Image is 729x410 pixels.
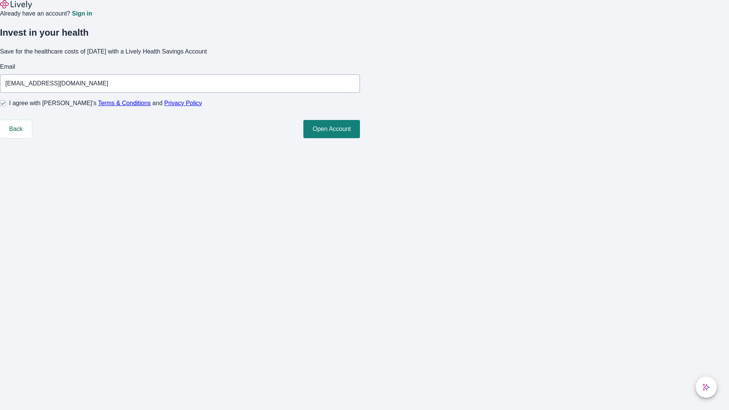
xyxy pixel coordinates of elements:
button: Open Account [303,120,360,138]
button: chat [696,377,717,398]
svg: Lively AI Assistant [702,383,710,391]
a: Terms & Conditions [98,100,151,106]
span: I agree with [PERSON_NAME]’s and [9,99,202,108]
a: Privacy Policy [164,100,202,106]
a: Sign in [72,11,92,17]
